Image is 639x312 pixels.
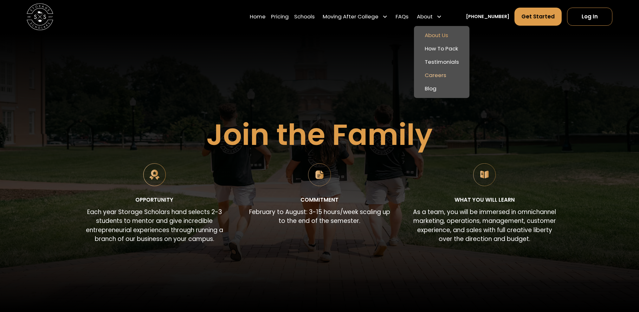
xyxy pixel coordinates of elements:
[271,7,289,26] a: Pricing
[417,68,467,82] a: Careers
[206,119,433,151] h1: Join the Family
[417,13,433,21] div: About
[250,7,266,26] a: Home
[514,8,562,26] a: Get Started
[466,13,509,20] a: [PHONE_NUMBER]
[320,7,390,26] div: Moving After College
[417,55,467,68] a: Testimonials
[323,13,378,21] div: Moving After College
[27,3,53,30] a: home
[294,7,315,26] a: Schools
[80,208,229,244] p: Each year Storage Scholars hand selects 2-3 students to mentor and give incredible entrepreneuria...
[417,42,467,55] a: How To Pack
[414,26,469,98] nav: About
[455,196,515,204] div: What you will learn
[410,208,559,244] p: As a team, you will be immersed in omnichannel marketing, operations, management, customer experi...
[135,196,173,204] div: Opportunity
[417,82,467,95] a: Blog
[27,3,53,30] img: Storage Scholars main logo
[396,7,409,26] a: FAQs
[417,29,467,42] a: About Us
[414,7,444,26] div: About
[245,208,394,226] p: February to August: 3-15 hours/week scaling up to the end of the semester.
[567,8,612,26] a: Log In
[300,196,339,204] div: Commitment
